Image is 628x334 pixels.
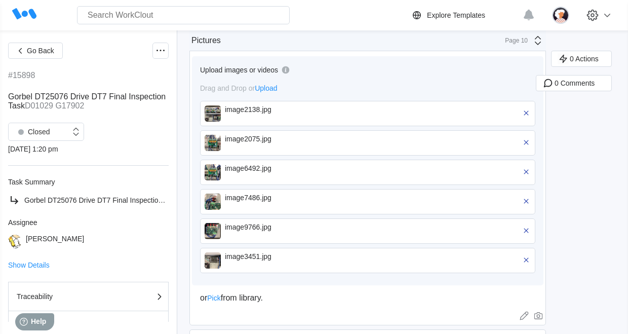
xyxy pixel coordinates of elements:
[8,218,169,227] div: Assignee
[8,71,35,80] div: #15898
[205,194,221,210] img: image7486.jpg
[200,84,278,92] span: Drag and Drop or
[205,252,221,269] img: image3451.jpg
[205,105,221,122] img: image2138.jpg
[77,6,290,24] input: Search WorkClout
[200,66,278,74] div: Upload images or videos
[17,293,118,300] div: Traceability
[14,125,50,139] div: Closed
[205,164,221,180] img: image6492.jpg
[55,101,84,110] mark: G17902
[225,194,341,202] div: image7486.jpg
[225,135,341,143] div: image2075.jpg
[8,178,169,186] div: Task Summary
[8,235,22,248] img: download.jpg
[24,196,179,204] span: Gorbel DT25076 Drive DT7 Final Inspection Task
[200,293,535,303] div: or from library.
[552,7,569,24] img: user-4.png
[8,92,166,110] span: Gorbel DT25076 Drive DT7 Final Inspection Task
[205,223,221,239] img: image9766.jpg
[8,194,169,206] a: Gorbel DT25076 Drive DT7 Final Inspection Task
[25,101,53,110] mark: D01029
[502,37,528,44] div: Page 10
[570,55,599,62] span: 0 Actions
[205,135,221,151] img: image2075.jpg
[551,51,612,67] button: 0 Actions
[225,223,341,231] div: image9766.jpg
[191,36,221,45] div: Pictures
[8,282,169,311] button: Traceability
[536,75,612,91] button: 0 Comments
[27,47,54,54] span: Go Back
[8,145,169,153] div: [DATE] 1:20 pm
[8,262,50,269] button: Show Details
[225,252,341,261] div: image3451.jpg
[411,9,518,21] a: Explore Templates
[255,84,277,92] span: Upload
[26,235,84,248] div: [PERSON_NAME]
[8,43,63,59] button: Go Back
[225,164,341,172] div: image6492.jpg
[555,80,595,87] span: 0 Comments
[225,105,341,114] div: image2138.jpg
[427,11,485,19] div: Explore Templates
[207,294,220,302] span: Pick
